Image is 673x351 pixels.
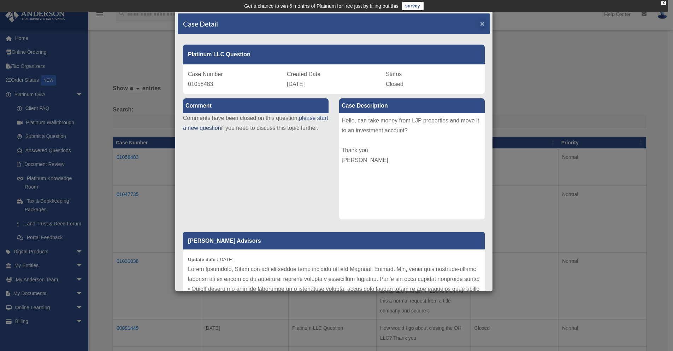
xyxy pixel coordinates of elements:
div: Hello, can take money from LJP properties and move it to an investment account? Thank you [PERSON... [339,113,485,219]
span: × [480,19,485,28]
p: [PERSON_NAME] Advisors [183,232,485,249]
span: 01058483 [188,81,213,87]
b: Update date : [188,257,218,262]
div: Platinum LLC Question [183,45,485,64]
p: Comments have been closed on this question, if you need to discuss this topic further. [183,113,329,133]
button: Close [480,20,485,27]
span: Closed [386,81,403,87]
span: Case Number [188,71,223,77]
label: Comment [183,98,329,113]
h4: Case Detail [183,19,218,29]
div: Get a chance to win 6 months of Platinum for free just by filling out this [244,2,399,10]
label: Case Description [339,98,485,113]
a: survey [402,2,424,10]
span: [DATE] [287,81,305,87]
small: [DATE] [188,257,234,262]
span: Status [386,71,402,77]
a: please start a new question [183,115,328,131]
div: close [661,1,666,5]
span: Created Date [287,71,320,77]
